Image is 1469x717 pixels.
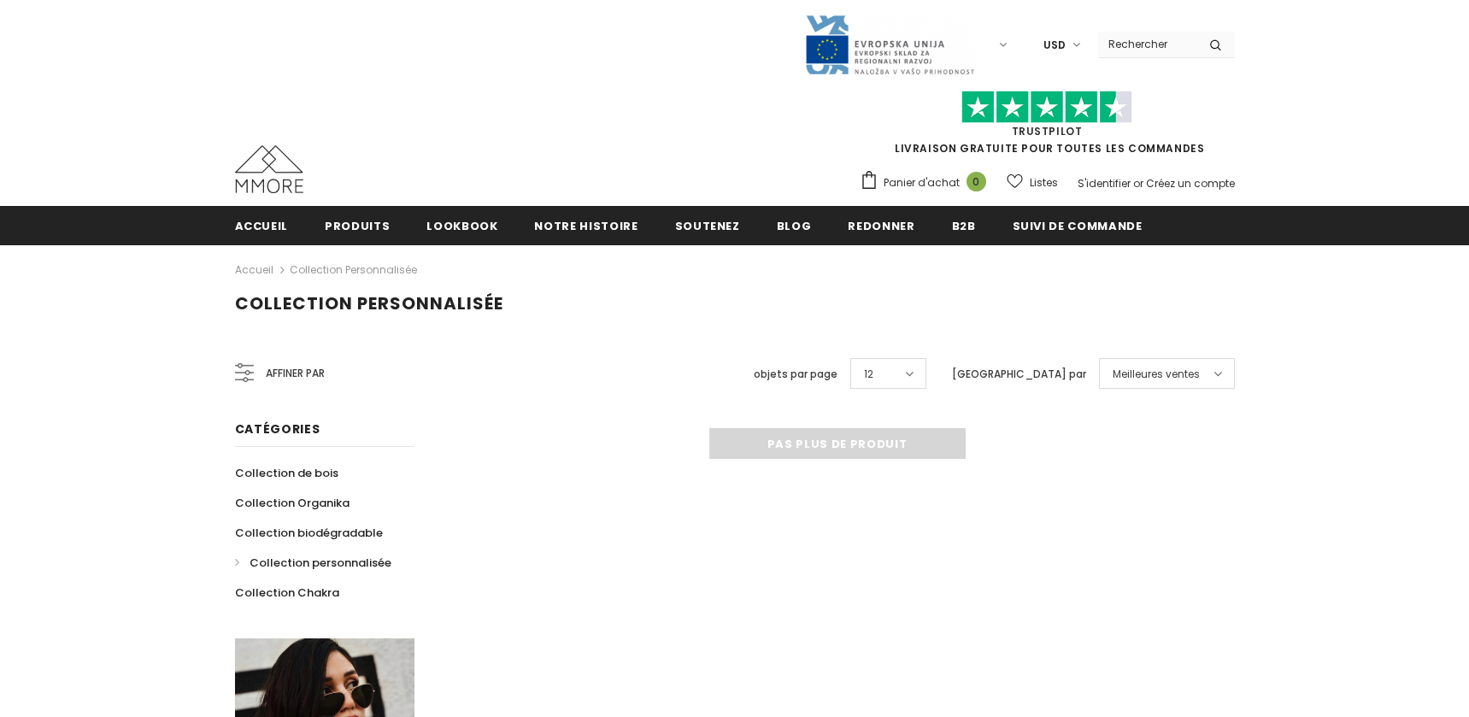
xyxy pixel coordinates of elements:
a: Collection biodégradable [235,518,383,548]
input: Search Site [1098,32,1196,56]
span: Collection biodégradable [235,525,383,541]
a: Produits [325,206,390,244]
span: Produits [325,218,390,234]
span: Collection de bois [235,465,338,481]
a: Panier d'achat 0 [860,170,995,196]
span: Affiner par [266,364,325,383]
a: soutenez [675,206,740,244]
a: Collection Chakra [235,578,339,608]
a: Lookbook [426,206,497,244]
span: Catégories [235,420,320,438]
span: B2B [952,218,976,234]
span: soutenez [675,218,740,234]
a: Collection personnalisée [290,262,417,277]
a: Notre histoire [534,206,638,244]
a: Collection personnalisée [235,548,391,578]
label: [GEOGRAPHIC_DATA] par [952,366,1086,383]
label: objets par page [754,366,837,383]
span: Collection personnalisée [250,555,391,571]
span: Redonner [848,218,914,234]
a: TrustPilot [1012,124,1083,138]
span: LIVRAISON GRATUITE POUR TOUTES LES COMMANDES [860,98,1235,156]
a: Accueil [235,260,273,280]
span: Meilleures ventes [1113,366,1200,383]
span: Lookbook [426,218,497,234]
span: USD [1043,37,1066,54]
a: Blog [777,206,812,244]
a: S'identifier [1078,176,1131,191]
a: Listes [1007,167,1058,197]
a: Collection Organika [235,488,350,518]
a: B2B [952,206,976,244]
a: Redonner [848,206,914,244]
span: Panier d'achat [884,174,960,191]
span: Blog [777,218,812,234]
a: Javni Razpis [804,37,975,51]
span: Accueil [235,218,289,234]
a: Accueil [235,206,289,244]
span: Collection personnalisée [235,291,503,315]
span: Notre histoire [534,218,638,234]
span: Collection Chakra [235,585,339,601]
span: 0 [967,172,986,191]
a: Suivi de commande [1013,206,1143,244]
span: Suivi de commande [1013,218,1143,234]
span: or [1133,176,1143,191]
a: Créez un compte [1146,176,1235,191]
a: Collection de bois [235,458,338,488]
img: Javni Razpis [804,14,975,76]
img: Cas MMORE [235,145,303,193]
img: Faites confiance aux étoiles pilotes [961,91,1132,124]
span: Collection Organika [235,495,350,511]
span: Listes [1030,174,1058,191]
span: 12 [864,366,873,383]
